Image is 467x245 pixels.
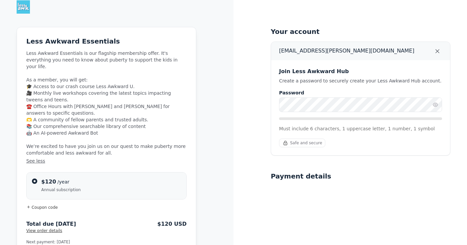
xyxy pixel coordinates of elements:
span: View order details [26,228,62,233]
p: [EMAIL_ADDRESS][PERSON_NAME][DOMAIN_NAME] [279,48,414,54]
button: See less [26,158,187,164]
button: Coupon code [26,205,187,210]
span: $120 USD [157,221,187,227]
span: /year [58,179,70,184]
span: Less Awkward Essentials [26,37,120,45]
p: Create a password to securely create your Less Awkward Hub account. [279,77,442,84]
span: Annual subscription [41,187,181,192]
h5: Payment details [271,172,331,181]
span: Password [279,89,304,96]
input: $120/yearAnnual subscription [32,179,37,184]
span: Must include 6 characters, 1 uppercase letter, 1 number, 1 symbol [279,125,435,132]
span: Safe and secure [290,140,322,146]
span: $120 [41,179,56,185]
span: Less Awkward Essentials is our flagship membership offer. It's everything you need to know about ... [26,50,187,164]
span: Total due [DATE] [26,221,76,227]
span: Coupon code [32,205,58,210]
h5: Join Less Awkward Hub [279,67,442,76]
button: View order details [26,228,62,233]
h5: Your account [271,27,450,36]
